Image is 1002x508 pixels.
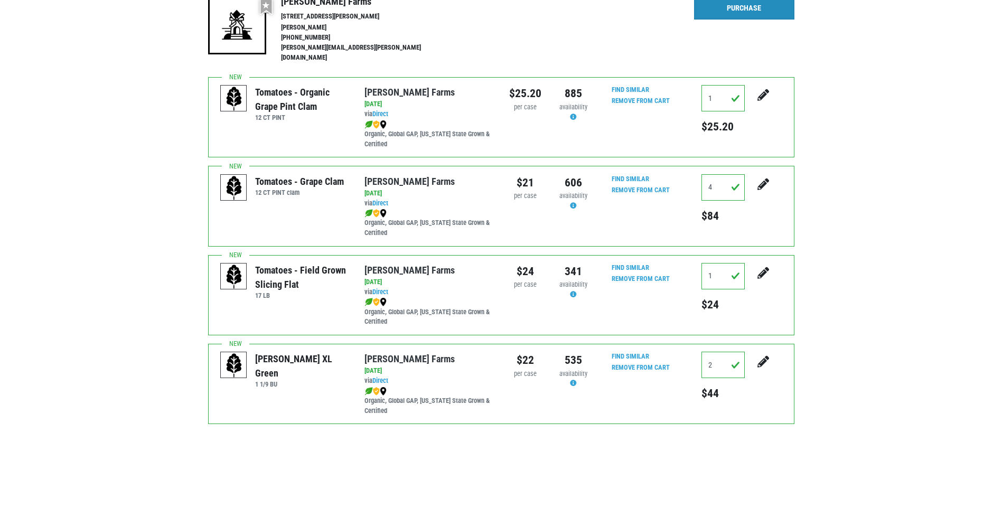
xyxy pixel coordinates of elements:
[612,86,649,93] a: Find Similar
[364,376,493,386] div: via
[701,387,745,400] h5: $44
[221,175,247,201] img: placeholder-variety-43d6402dacf2d531de610a020419775a.svg
[255,263,349,291] div: Tomatoes - Field Grown Slicing Flat
[255,114,349,121] h6: 12 CT PINT
[373,120,380,129] img: safety-e55c860ca8c00a9c171001a62a92dabd.png
[509,369,541,379] div: per case
[701,85,745,111] input: Qty
[364,99,493,109] div: [DATE]
[364,109,493,119] div: via
[364,265,455,276] a: [PERSON_NAME] Farms
[612,264,649,271] a: Find Similar
[281,33,444,43] li: [PHONE_NUMBER]
[364,189,493,199] div: [DATE]
[364,87,455,98] a: [PERSON_NAME] Farms
[281,12,444,22] li: [STREET_ADDRESS][PERSON_NAME]
[380,209,387,218] img: map_marker-0e94453035b3232a4d21701695807de9.png
[509,352,541,369] div: $22
[559,280,587,288] span: availability
[612,352,649,360] a: Find Similar
[380,387,387,396] img: map_marker-0e94453035b3232a4d21701695807de9.png
[281,23,444,33] li: [PERSON_NAME]
[612,175,649,183] a: Find Similar
[509,280,541,290] div: per case
[364,387,373,396] img: leaf-e5c59151409436ccce96b2ca1b28e03c.png
[255,380,349,388] h6: 1 1/9 BU
[364,277,493,287] div: [DATE]
[701,174,745,201] input: Qty
[380,298,387,306] img: map_marker-0e94453035b3232a4d21701695807de9.png
[559,103,587,111] span: availability
[255,291,349,299] h6: 17 LB
[509,263,541,280] div: $24
[255,352,349,380] div: [PERSON_NAME] XL Green
[221,264,247,290] img: placeholder-variety-43d6402dacf2d531de610a020419775a.svg
[281,43,444,63] li: [PERSON_NAME][EMAIL_ADDRESS][PERSON_NAME][DOMAIN_NAME]
[557,85,589,102] div: 885
[559,370,587,378] span: availability
[557,263,589,280] div: 341
[255,85,349,114] div: Tomatoes - Organic Grape Pint Clam
[373,209,380,218] img: safety-e55c860ca8c00a9c171001a62a92dabd.png
[701,209,745,223] h5: $84
[364,199,493,209] div: via
[364,297,493,327] div: Organic, Global GAP, [US_STATE] State Grown & Certified
[373,298,380,306] img: safety-e55c860ca8c00a9c171001a62a92dabd.png
[605,273,676,285] input: Remove From Cart
[509,174,541,191] div: $21
[701,298,745,312] h5: $24
[701,263,745,289] input: Qty
[221,86,247,112] img: placeholder-variety-43d6402dacf2d531de610a020419775a.svg
[364,209,373,218] img: leaf-e5c59151409436ccce96b2ca1b28e03c.png
[372,377,388,384] a: Direct
[364,287,493,297] div: via
[364,298,373,306] img: leaf-e5c59151409436ccce96b2ca1b28e03c.png
[380,120,387,129] img: map_marker-0e94453035b3232a4d21701695807de9.png
[509,85,541,102] div: $25.20
[364,366,493,376] div: [DATE]
[605,95,676,107] input: Remove From Cart
[364,120,373,129] img: leaf-e5c59151409436ccce96b2ca1b28e03c.png
[701,120,745,134] h5: $25.20
[372,199,388,207] a: Direct
[701,352,745,378] input: Qty
[221,352,247,379] img: placeholder-variety-43d6402dacf2d531de610a020419775a.svg
[373,387,380,396] img: safety-e55c860ca8c00a9c171001a62a92dabd.png
[364,119,493,149] div: Organic, Global GAP, [US_STATE] State Grown & Certified
[509,191,541,201] div: per case
[559,192,587,200] span: availability
[509,102,541,112] div: per case
[364,353,455,364] a: [PERSON_NAME] Farms
[557,174,589,191] div: 606
[605,184,676,196] input: Remove From Cart
[255,189,344,196] h6: 12 CT PINT clam
[605,362,676,374] input: Remove From Cart
[557,352,589,369] div: 535
[364,176,455,187] a: [PERSON_NAME] Farms
[372,110,388,118] a: Direct
[364,386,493,416] div: Organic, Global GAP, [US_STATE] State Grown & Certified
[255,174,344,189] div: Tomatoes - Grape Clam
[364,208,493,238] div: Organic, Global GAP, [US_STATE] State Grown & Certified
[372,288,388,296] a: Direct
